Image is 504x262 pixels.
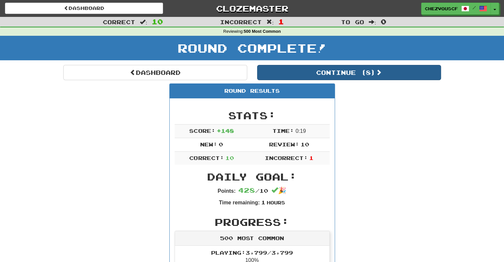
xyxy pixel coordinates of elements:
[238,186,255,194] span: 428
[244,29,281,34] strong: 500 Most Common
[175,171,330,182] h2: Daily Goal:
[296,128,306,134] span: 0 : 19
[218,188,236,194] strong: Points:
[238,187,268,194] span: / 10
[266,19,274,25] span: :
[271,187,286,194] span: 🎉
[211,249,293,256] span: Playing: 3,799 / 3,799
[189,155,224,161] span: Correct:
[175,231,329,246] div: 500 Most Common
[473,5,476,10] span: /
[63,65,247,80] a: Dashboard
[189,128,215,134] span: Score:
[421,3,491,15] a: chezvouscf /
[152,18,163,26] span: 10
[381,18,386,26] span: 0
[309,155,313,161] span: 1
[272,128,294,134] span: Time:
[225,155,234,161] span: 10
[200,141,217,147] span: New:
[269,141,299,147] span: Review:
[219,141,223,147] span: 0
[103,19,135,25] span: Correct
[265,155,308,161] span: Incorrect:
[175,110,330,121] h2: Stats:
[219,200,260,205] strong: Time remaining:
[425,6,458,12] span: chezvouscf
[257,65,441,80] button: Continue (8)
[261,199,265,205] span: 1
[175,217,330,228] h2: Progress:
[5,3,163,14] a: Dashboard
[267,200,285,205] small: Hours
[341,19,364,25] span: To go
[220,19,262,25] span: Incorrect
[369,19,376,25] span: :
[217,128,234,134] span: + 148
[2,41,502,55] h1: Round Complete!
[301,141,309,147] span: 10
[173,3,331,14] a: Clozemaster
[170,84,335,98] div: Round Results
[278,18,284,26] span: 1
[140,19,147,25] span: :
